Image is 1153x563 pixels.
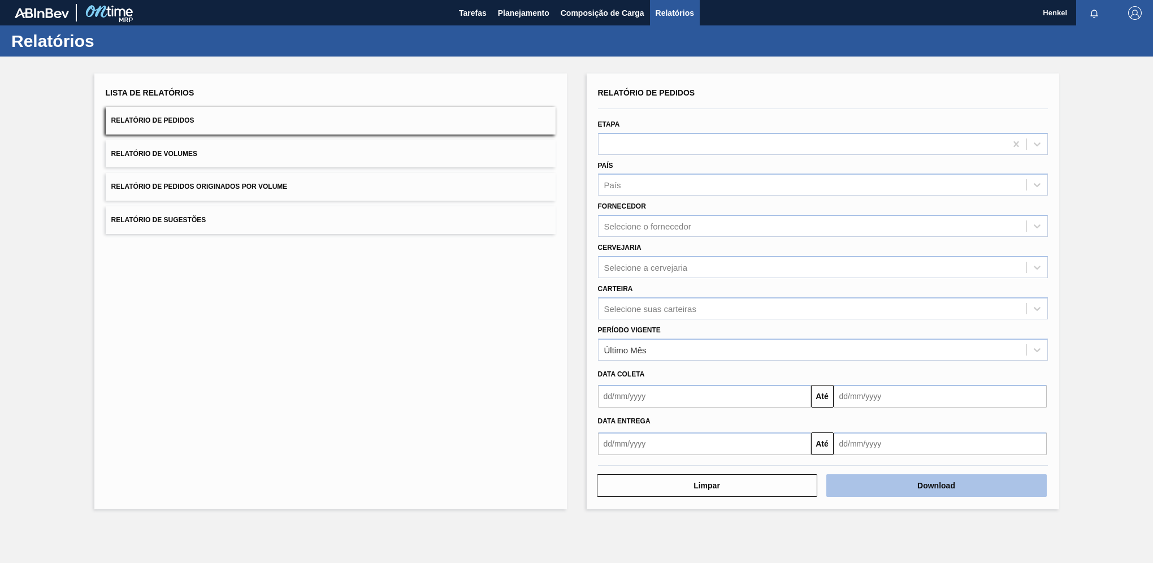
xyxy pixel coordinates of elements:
[604,222,691,231] div: Selecione o fornecedor
[106,140,556,168] button: Relatório de Volumes
[598,120,620,128] label: Etapa
[598,370,645,378] span: Data coleta
[811,385,834,408] button: Até
[498,6,549,20] span: Planejamento
[598,417,651,425] span: Data Entrega
[604,304,696,313] div: Selecione suas carteiras
[598,88,695,97] span: Relatório de Pedidos
[598,385,811,408] input: dd/mm/yyyy
[106,173,556,201] button: Relatório de Pedidos Originados por Volume
[598,285,633,293] label: Carteira
[604,180,621,190] div: País
[106,206,556,234] button: Relatório de Sugestões
[834,432,1047,455] input: dd/mm/yyyy
[834,385,1047,408] input: dd/mm/yyyy
[111,150,197,158] span: Relatório de Volumes
[597,474,817,497] button: Limpar
[604,345,647,354] div: Último Mês
[1128,6,1142,20] img: Logout
[1076,5,1112,21] button: Notificações
[598,326,661,334] label: Período Vigente
[598,202,646,210] label: Fornecedor
[811,432,834,455] button: Até
[598,244,641,252] label: Cervejaria
[111,216,206,224] span: Relatório de Sugestões
[598,432,811,455] input: dd/mm/yyyy
[561,6,644,20] span: Composição de Carga
[656,6,694,20] span: Relatórios
[111,183,288,190] span: Relatório de Pedidos Originados por Volume
[106,88,194,97] span: Lista de Relatórios
[106,107,556,135] button: Relatório de Pedidos
[111,116,194,124] span: Relatório de Pedidos
[826,474,1047,497] button: Download
[11,34,212,47] h1: Relatórios
[598,162,613,170] label: País
[459,6,487,20] span: Tarefas
[604,262,688,272] div: Selecione a cervejaria
[15,8,69,18] img: TNhmsLtSVTkK8tSr43FrP2fwEKptu5GPRR3wAAAABJRU5ErkJggg==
